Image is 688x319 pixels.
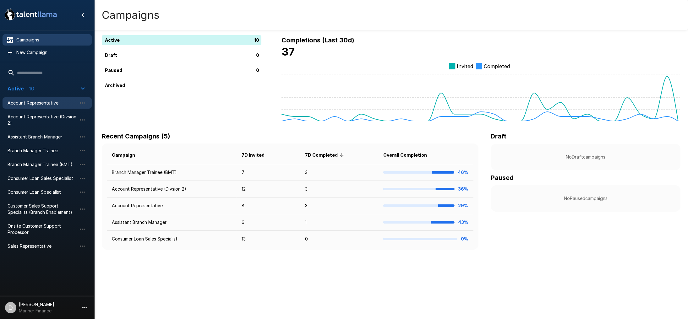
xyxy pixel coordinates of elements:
[102,8,160,22] h4: Campaigns
[491,174,514,181] b: Paused
[256,67,259,74] p: 0
[256,52,259,59] p: 0
[107,181,237,197] td: Account Representative (Divsion 2)
[107,197,237,214] td: Account Representative
[281,45,295,58] b: 37
[501,154,670,160] p: No Draft campaigns
[300,181,378,197] td: 3
[300,214,378,231] td: 1
[254,37,259,44] p: 10
[300,164,378,181] td: 3
[281,36,354,44] b: Completions (Last 30d)
[458,186,468,192] b: 36%
[107,231,237,247] td: Consumer Loan Sales Specialist
[237,164,300,181] td: 7
[458,203,468,208] b: 29%
[237,231,300,247] td: 13
[458,170,468,175] b: 46%
[300,231,378,247] td: 0
[300,197,378,214] td: 3
[102,132,170,140] b: Recent Campaigns (5)
[237,197,300,214] td: 8
[458,219,468,225] b: 43%
[491,132,507,140] b: Draft
[383,151,435,159] span: Overall Completion
[242,151,273,159] span: 7D Invited
[112,151,143,159] span: Campaign
[107,214,237,231] td: Assistant Branch Manager
[107,164,237,181] td: Branch Manager Trainee (BMT)
[237,214,300,231] td: 6
[461,236,468,241] b: 0%
[501,195,670,202] p: No Paused campaigns
[237,181,300,197] td: 12
[305,151,346,159] span: 7D Completed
